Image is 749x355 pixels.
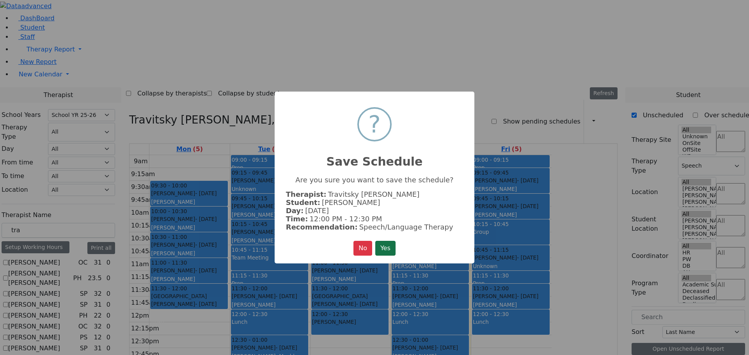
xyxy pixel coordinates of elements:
[305,207,329,215] span: [DATE]
[275,145,474,169] h2: Save Schedule
[309,215,382,223] span: 12:00 PM - 12:30 PM
[286,176,463,184] p: Are you sure you want to save the schedule?
[368,109,381,140] div: ?
[286,223,358,231] strong: Recommendation:
[286,207,304,215] strong: Day:
[286,190,327,198] strong: Therapist:
[375,241,396,256] button: Yes
[328,190,420,198] span: Travitsky [PERSON_NAME]
[322,198,380,207] span: [PERSON_NAME]
[353,241,372,256] button: No
[286,198,320,207] strong: Student:
[359,223,453,231] span: Speech/Language Therapy
[286,215,308,223] strong: Time:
